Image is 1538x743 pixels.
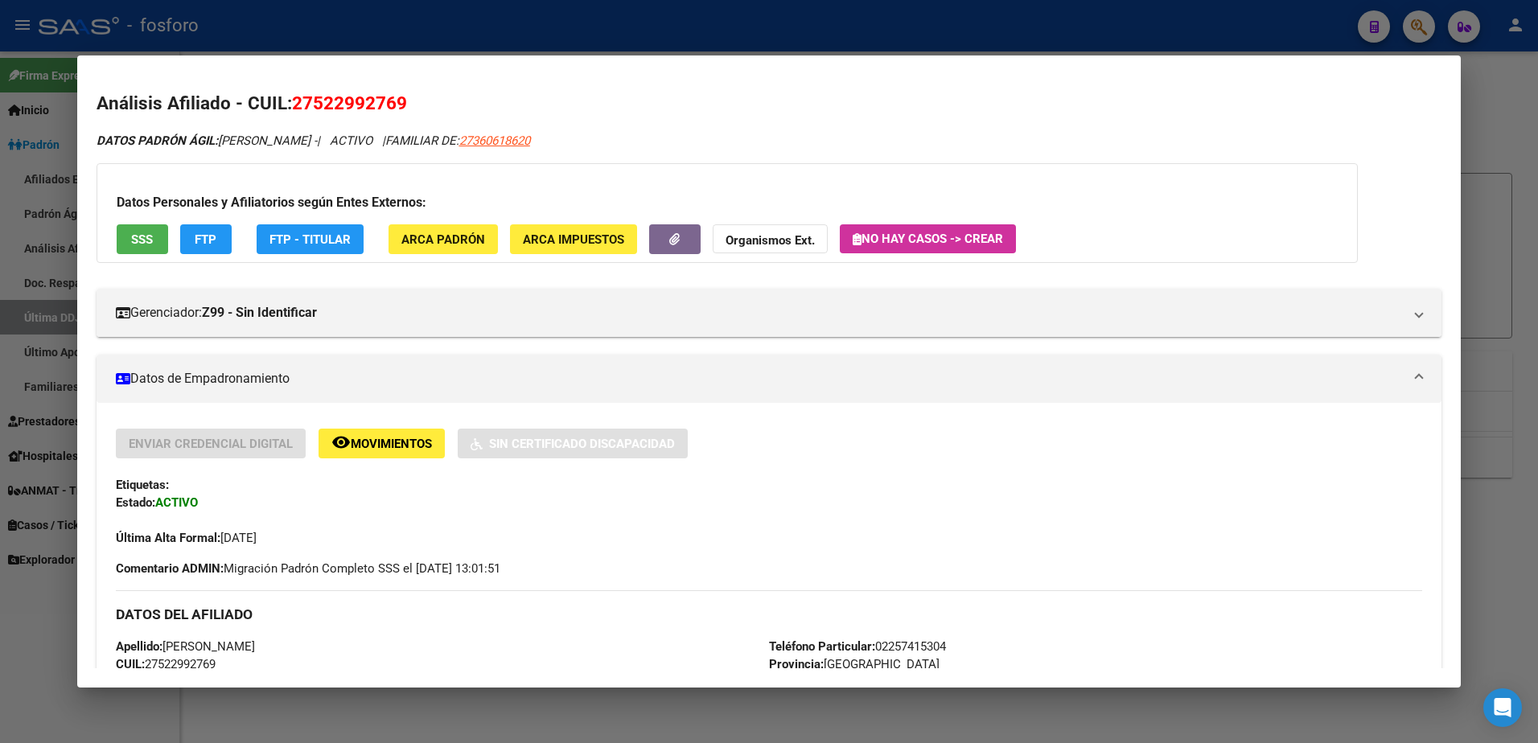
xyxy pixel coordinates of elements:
[97,133,317,148] span: [PERSON_NAME] -
[116,657,216,671] span: 27522992769
[769,657,824,671] strong: Provincia:
[116,531,220,545] strong: Última Alta Formal:
[385,133,530,148] span: FAMILIAR DE:
[97,133,218,148] strong: DATOS PADRÓN ÁGIL:
[116,303,1404,322] mat-panel-title: Gerenciador:
[257,224,364,254] button: FTP - Titular
[726,233,815,248] strong: Organismos Ext.
[319,429,445,458] button: Movimientos
[117,193,1338,212] h3: Datos Personales y Afiliatorios según Entes Externos:
[389,224,498,254] button: ARCA Padrón
[401,232,485,247] span: ARCA Padrón
[155,495,198,510] strong: ACTIVO
[116,560,500,577] span: Migración Padrón Completo SSS el [DATE] 13:01:51
[116,495,155,510] strong: Estado:
[129,437,293,451] span: Enviar Credencial Digital
[97,289,1442,337] mat-expansion-panel-header: Gerenciador:Z99 - Sin Identificar
[202,303,317,322] strong: Z99 - Sin Identificar
[116,478,169,492] strong: Etiquetas:
[713,224,828,254] button: Organismos Ext.
[769,639,946,654] span: 02257415304
[116,561,224,576] strong: Comentario ADMIN:
[459,133,530,148] span: 27360618620
[180,224,232,254] button: FTP
[131,232,153,247] span: SSS
[116,369,1404,388] mat-panel-title: Datos de Empadronamiento
[116,531,257,545] span: [DATE]
[523,232,624,247] span: ARCA Impuestos
[840,224,1016,253] button: No hay casos -> Crear
[116,429,306,458] button: Enviar Credencial Digital
[351,437,432,451] span: Movimientos
[769,657,940,671] span: [GEOGRAPHIC_DATA]
[292,92,407,113] span: 27522992769
[117,224,168,254] button: SSS
[116,639,255,654] span: [PERSON_NAME]
[510,224,637,254] button: ARCA Impuestos
[116,639,162,654] strong: Apellido:
[331,433,351,452] mat-icon: remove_red_eye
[489,437,675,451] span: Sin Certificado Discapacidad
[769,639,875,654] strong: Teléfono Particular:
[195,232,216,247] span: FTP
[116,605,1423,623] h3: DATOS DEL AFILIADO
[97,355,1442,403] mat-expansion-panel-header: Datos de Empadronamiento
[269,232,351,247] span: FTP - Titular
[97,90,1442,117] h2: Análisis Afiliado - CUIL:
[853,232,1003,246] span: No hay casos -> Crear
[1483,688,1522,727] div: Open Intercom Messenger
[458,429,688,458] button: Sin Certificado Discapacidad
[97,133,530,148] i: | ACTIVO |
[116,657,145,671] strong: CUIL:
